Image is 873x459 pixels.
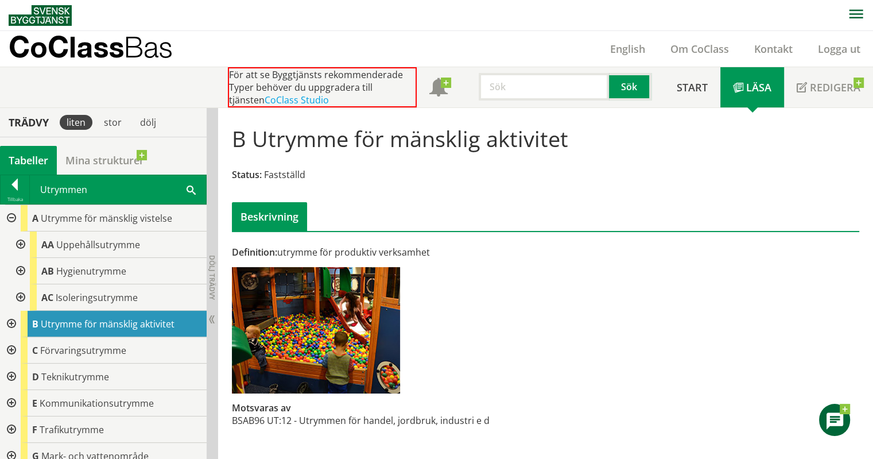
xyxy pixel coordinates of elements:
td: 12 - Utrymmen för handel, jordbruk, industri e d [281,414,490,427]
span: Sök i tabellen [187,183,196,195]
img: b-utrymme-for-mansklig-aktivitet.jpg [232,267,400,394]
span: AB [41,265,54,277]
span: Utrymme för mänsklig aktivitet [41,318,174,330]
div: Utrymmen [30,175,206,204]
div: Gå till informationssidan för CoClass Studio [9,232,207,258]
div: Beskrivning [232,202,307,231]
a: Start [664,67,720,107]
td: BSAB96 UT: [232,414,281,427]
span: Status: [232,168,262,181]
span: Fastställd [264,168,305,181]
span: AC [41,291,53,304]
span: Isoleringsutrymme [56,291,138,304]
span: AA [41,238,54,251]
span: Teknikutrymme [41,371,109,383]
div: utrymme för produktiv verksamhet [232,246,645,259]
div: dölj [133,115,163,130]
a: Läsa [720,67,784,107]
a: CoClass Studio [265,94,329,106]
a: Redigera [784,67,873,107]
div: Gå till informationssidan för CoClass Studio [9,258,207,284]
a: Om CoClass [658,42,742,56]
span: Motsvaras av [232,402,291,414]
span: Redigera [810,80,860,94]
span: Utrymme för mänsklig vistelse [41,212,172,225]
div: Tillbaka [1,195,29,204]
span: Förvaringsutrymme [40,344,126,357]
span: B [32,318,38,330]
span: A [32,212,38,225]
span: Notifikationer [429,79,448,98]
div: stor [97,115,129,130]
input: Sök [479,73,609,101]
span: Bas [124,30,173,64]
div: liten [60,115,92,130]
img: Svensk Byggtjänst [9,5,72,26]
a: CoClassBas [9,31,197,67]
div: Trädvy [2,116,55,129]
div: Gå till informationssidan för CoClass Studio [9,284,207,311]
span: E [32,397,37,410]
span: C [32,344,38,357]
span: F [32,423,37,436]
span: Läsa [746,80,771,94]
p: CoClass [9,40,173,53]
h1: B Utrymme för mänsklig aktivitet [232,126,568,151]
span: Uppehållsutrymme [56,238,140,251]
span: Kommunikationsutrymme [40,397,154,410]
span: D [32,371,39,383]
a: Mina strukturer [57,146,153,175]
a: English [597,42,658,56]
span: Definition: [232,246,277,259]
span: Hygienutrymme [56,265,126,277]
a: Kontakt [742,42,805,56]
button: Sök [609,73,651,101]
span: Dölj trädvy [207,255,217,300]
div: För att se Byggtjänsts rekommenderade Typer behöver du uppgradera till tjänsten [228,67,417,107]
span: Start [677,80,708,94]
span: Trafikutrymme [40,423,104,436]
a: Logga ut [805,42,873,56]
